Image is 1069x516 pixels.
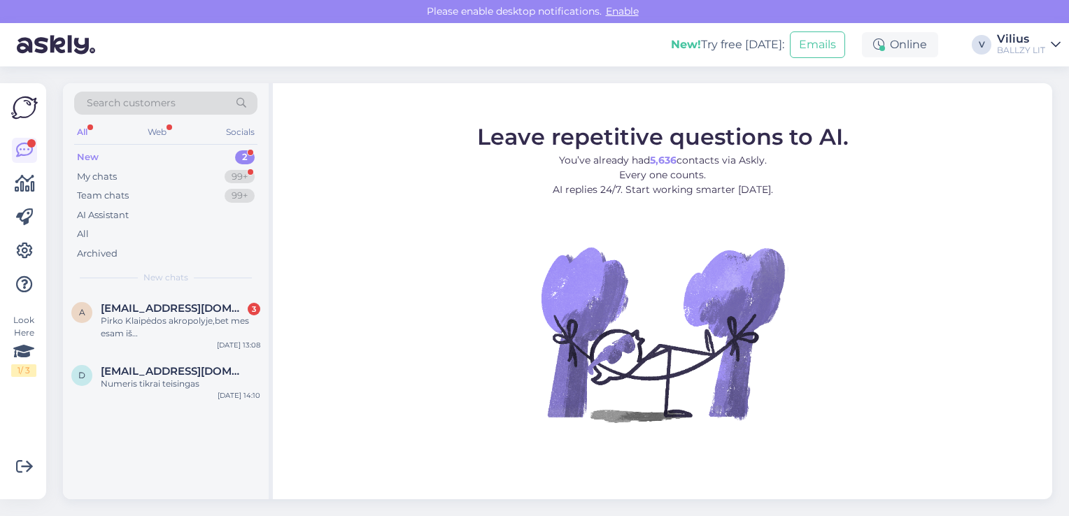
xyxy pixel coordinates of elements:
div: New [77,150,99,164]
a: ViliusBALLZY LIT [997,34,1061,56]
div: Web [145,123,169,141]
div: 2 [235,150,255,164]
div: [DATE] 13:08 [217,340,260,350]
div: 3 [248,303,260,315]
span: arlamandas@gmail.com [101,302,246,315]
div: 99+ [225,189,255,203]
span: Enable [602,5,643,17]
div: 99+ [225,170,255,184]
div: My chats [77,170,117,184]
img: Askly Logo [11,94,38,121]
div: BALLZY LIT [997,45,1045,56]
span: a [79,307,85,317]
div: 1 / 3 [11,364,36,377]
div: V [972,35,991,55]
span: d [78,370,85,380]
span: Search customers [87,96,176,110]
div: Pirko Klaipėdos akropolyje,bet mes esam iš [GEOGRAPHIC_DATA],patogiau būtų grąžimti,pasikeisti į ... [101,315,260,340]
img: No Chat active [537,208,788,459]
div: Archived [77,247,118,261]
span: New chats [143,271,188,284]
div: AI Assistant [77,208,129,222]
div: All [77,227,89,241]
div: Vilius [997,34,1045,45]
div: Look Here [11,314,36,377]
div: All [74,123,90,141]
div: Team chats [77,189,129,203]
div: [DATE] 14:10 [218,390,260,401]
div: Try free [DATE]: [671,36,784,53]
b: New! [671,38,701,51]
div: Online [862,32,938,57]
div: Socials [223,123,257,141]
span: Leave repetitive questions to AI. [477,122,849,150]
b: 5,636 [650,153,677,166]
div: Numeris tikrai teisingas [101,378,260,390]
span: drauge_n@yahoo.com [101,365,246,378]
p: You’ve already had contacts via Askly. Every one counts. AI replies 24/7. Start working smarter [... [477,152,849,196]
button: Emails [790,31,845,58]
